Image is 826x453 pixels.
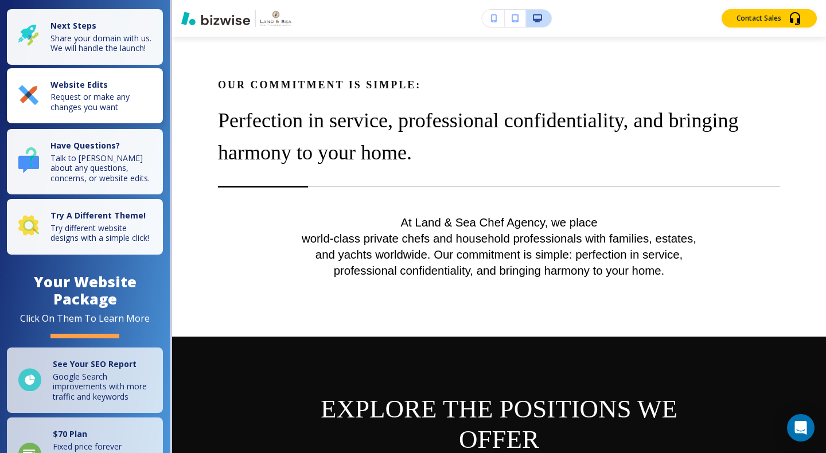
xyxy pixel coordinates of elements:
[7,68,163,124] button: Website EditsRequest or make any changes you want
[50,153,156,183] p: Talk to [PERSON_NAME] about any questions, concerns, or website edits.
[218,79,421,91] span: Our commitment is simple:
[50,210,146,221] strong: Try A Different Theme!
[315,248,683,261] span: and yachts worldwide. Our commitment is simple: perfection in service,
[302,232,696,245] span: world-class private chefs and household professionals with families, estates,
[53,428,87,439] strong: $ 70 Plan
[181,11,250,25] img: Bizwise Logo
[53,358,137,369] strong: See Your SEO Report
[50,79,108,90] strong: Website Edits
[737,13,781,24] p: Contact Sales
[334,264,665,277] span: professional confidentiality, and bringing harmony to your home.
[53,372,156,402] p: Google Search improvements with more traffic and keywords
[787,414,815,442] div: Open Intercom Messenger
[7,129,163,194] button: Have Questions?Talk to [PERSON_NAME] about any questions, concerns, or website edits.
[7,273,163,308] h4: Your Website Package
[7,347,163,413] a: See Your SEO ReportGoogle Search improvements with more traffic and keywords
[50,20,96,31] strong: Next Steps
[50,223,156,243] p: Try different website designs with a simple click!
[218,109,743,164] span: Perfection in service, professional confidentiality, and bringing harmony to your home.
[722,9,817,28] button: Contact Sales
[400,216,597,229] span: At Land & Sea Chef Agency, we place
[7,9,163,65] button: Next StepsShare your domain with us.We will handle the launch!
[50,33,151,53] p: Share your domain with us. We will handle the launch!
[20,313,150,325] div: Click On Them To Learn More
[50,140,120,151] strong: Have Questions?
[7,199,163,255] button: Try A Different Theme!Try different website designs with a simple click!
[260,11,291,25] img: Your Logo
[50,92,156,112] p: Request or make any changes you want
